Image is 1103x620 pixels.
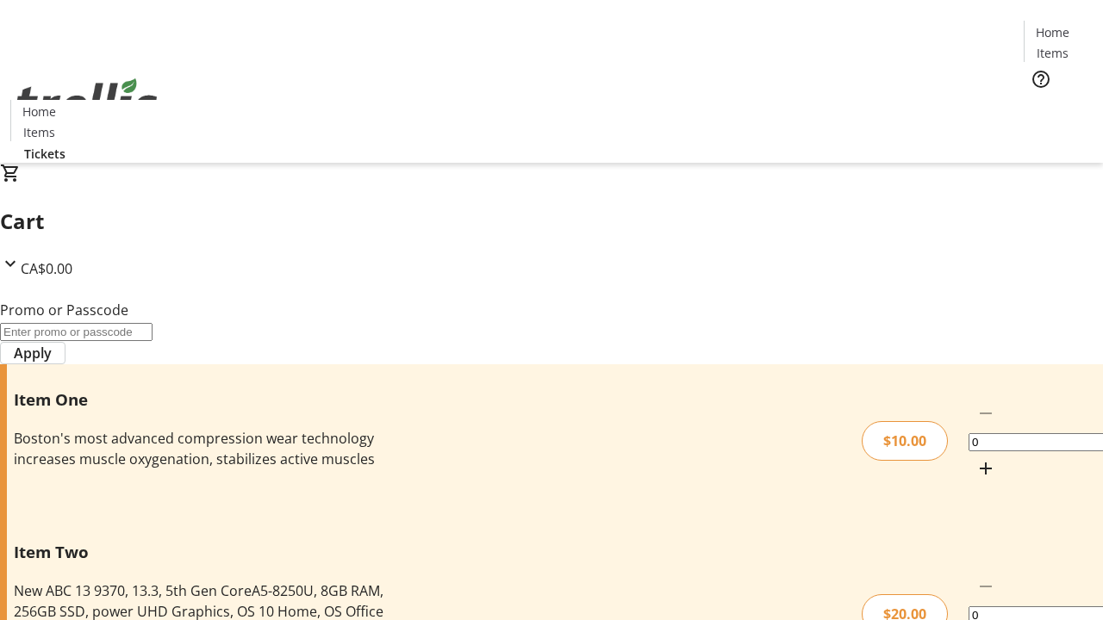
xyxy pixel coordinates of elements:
[1025,23,1080,41] a: Home
[10,145,79,163] a: Tickets
[1036,23,1069,41] span: Home
[1038,100,1079,118] span: Tickets
[10,59,164,146] img: Orient E2E Organization SdwJoS00mz's Logo
[862,421,948,461] div: $10.00
[14,428,390,469] div: Boston's most advanced compression wear technology increases muscle oxygenation, stabilizes activ...
[1024,62,1058,96] button: Help
[14,540,390,564] h3: Item Two
[21,259,72,278] span: CA$0.00
[14,343,52,363] span: Apply
[969,451,1003,486] button: Increment by one
[1037,44,1069,62] span: Items
[23,123,55,141] span: Items
[1025,44,1080,62] a: Items
[11,102,66,121] a: Home
[1024,100,1093,118] a: Tickets
[11,123,66,141] a: Items
[24,145,65,163] span: Tickets
[14,387,390,412] h3: Item One
[22,102,56,121] span: Home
